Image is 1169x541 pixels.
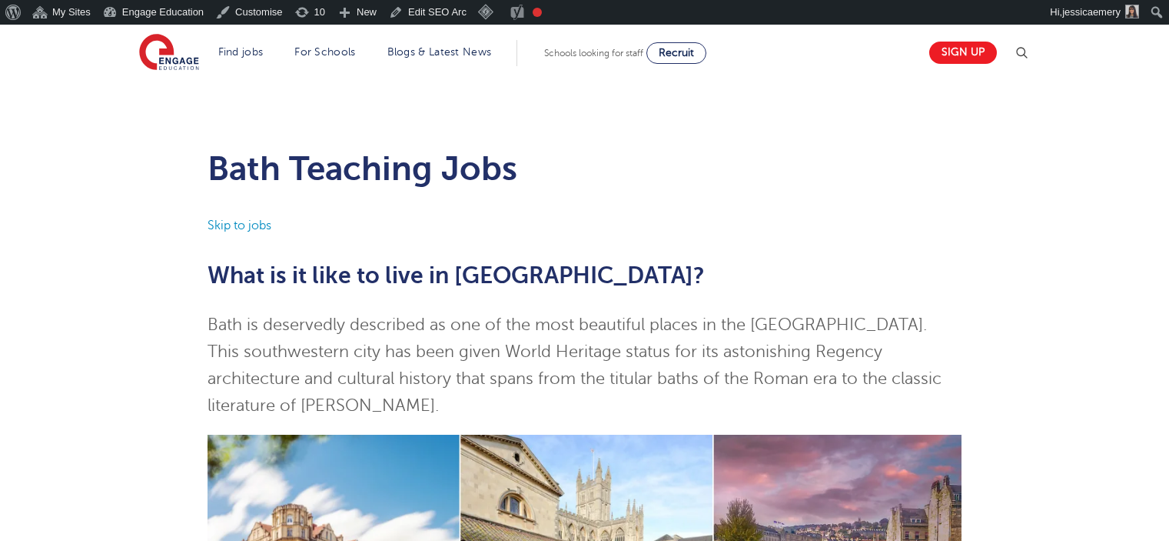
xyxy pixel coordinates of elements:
[646,42,706,64] a: Recruit
[218,46,264,58] a: Find jobs
[929,42,997,64] a: Sign up
[533,8,542,17] div: Focus keyphrase not set
[294,46,355,58] a: For Schools
[1062,6,1121,18] span: jessicaemery
[208,219,271,232] a: Skip to jobs
[208,316,942,415] span: Bath is deservedly described as one of the most beautiful places in the [GEOGRAPHIC_DATA]. This s...
[544,48,643,58] span: Schools looking for staff
[208,262,705,289] span: What is it like to live in [GEOGRAPHIC_DATA]?
[387,46,492,58] a: Blogs & Latest News
[139,34,199,72] img: Engage Education
[659,47,694,58] span: Recruit
[208,149,961,188] h1: Bath Teaching Jobs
